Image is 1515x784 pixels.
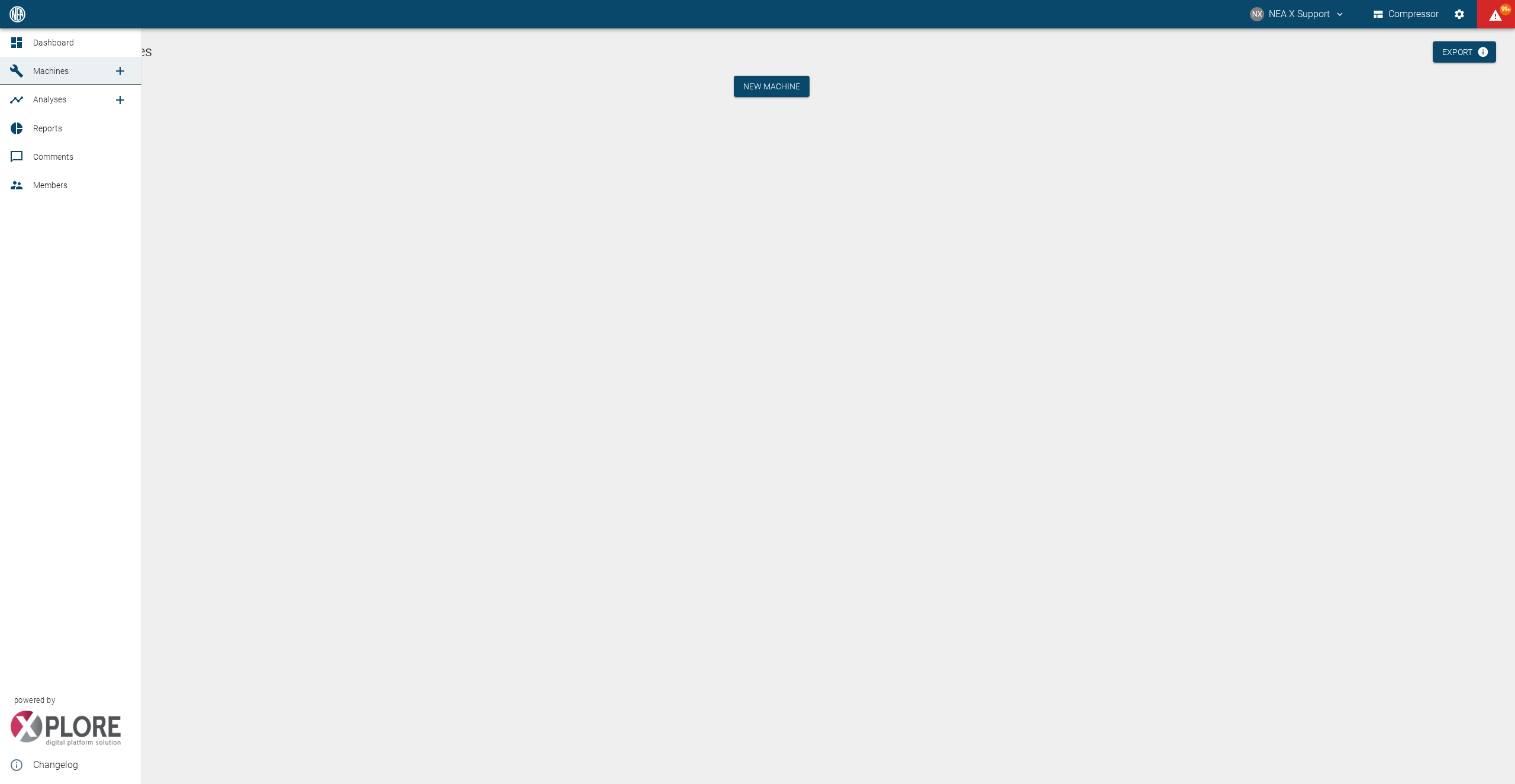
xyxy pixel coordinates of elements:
[1371,4,1442,25] button: Compressor
[14,695,55,706] span: powered by
[33,152,73,162] span: Comments
[33,124,62,133] span: Reports
[33,758,132,772] span: Changelog
[108,88,132,112] a: new /analyses/list/0
[1449,4,1470,25] button: Settings
[1500,4,1511,15] span: 99+
[33,66,69,76] span: Machines
[1433,41,1496,63] a: Export
[43,43,1506,62] h1: Current Machines
[108,59,132,83] a: new /machines
[1250,7,1264,21] div: NX
[33,38,74,47] span: Dashboard
[9,711,121,746] img: Xplore Logo
[33,180,67,190] span: Members
[1248,4,1347,25] button: support@neaxplore.com
[8,6,27,22] img: logo
[1477,46,1489,58] svg: Now with HF Export
[33,95,66,104] span: Analyses
[734,76,810,98] a: New machine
